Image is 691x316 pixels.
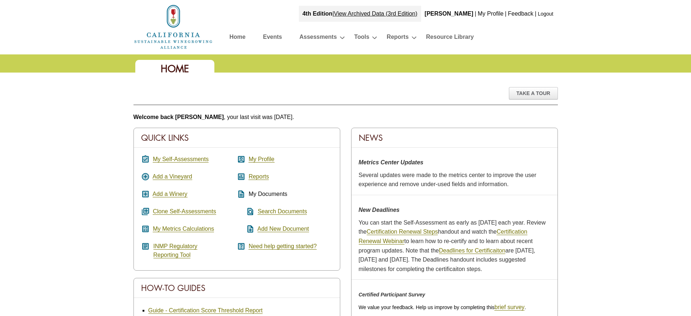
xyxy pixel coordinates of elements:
a: Add a Winery [153,191,188,197]
i: queue [141,207,150,216]
a: Guide - Certification Score Threshold Report [148,307,263,314]
strong: New Deadlines [359,207,400,213]
p: You can start the Self-Assessment as early as [DATE] each year. Review the handout and watch the ... [359,218,550,274]
a: Tools [354,32,369,45]
i: calculate [141,225,150,233]
div: | [534,6,537,22]
span: We value your feedback. Help us improve by completing this . [359,304,526,310]
a: Assessments [299,32,337,45]
i: assignment_turned_in [141,155,150,164]
a: Search Documents [258,208,307,215]
a: Certification Renewal Steps [367,229,438,235]
i: add_circle [141,172,150,181]
a: Need help getting started? [248,243,317,250]
a: INMP RegulatoryReporting Tool [153,243,198,258]
a: My Profile [478,11,503,17]
a: Events [263,32,282,45]
div: Quick Links [134,128,340,148]
a: Add New Document [258,226,309,232]
strong: Metrics Center Updates [359,159,424,165]
a: Home [133,23,213,29]
i: account_box [237,155,246,164]
i: help_center [237,242,246,251]
i: description [237,190,246,198]
div: | [299,6,421,22]
i: add_box [141,190,150,198]
span: Home [161,62,189,75]
a: brief survey [494,304,525,311]
div: | [504,6,507,22]
a: Certification Renewal Webinar [359,229,527,245]
i: find_in_page [237,207,255,216]
em: Certified Participant Survey [359,292,425,297]
a: Home [230,32,246,45]
a: Reports [387,32,408,45]
i: article [141,242,150,251]
a: My Profile [248,156,274,163]
a: Reports [248,173,269,180]
a: Add a Vineyard [153,173,192,180]
span: My Documents [248,191,287,197]
b: Welcome back [PERSON_NAME] [133,114,224,120]
div: | [474,6,477,22]
a: Resource Library [426,32,474,45]
i: assessment [237,172,246,181]
div: News [351,128,558,148]
i: note_add [237,225,255,233]
img: logo_cswa2x.png [133,4,213,50]
a: Logout [538,11,554,17]
p: , your last visit was [DATE]. [133,112,558,122]
a: Clone Self-Assessments [153,208,216,215]
strong: 4th Edition [303,11,333,17]
a: Deadlines for Certificaiton [439,247,505,254]
a: View Archived Data (3rd Edition) [334,11,418,17]
b: [PERSON_NAME] [425,11,473,17]
span: Several updates were made to the metrics center to improve the user experience and remove under-u... [359,172,536,188]
a: Feedback [508,11,533,17]
div: How-To Guides [134,278,340,298]
a: My Self-Assessments [153,156,209,163]
div: Take A Tour [509,87,558,99]
a: My Metrics Calculations [153,226,214,232]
